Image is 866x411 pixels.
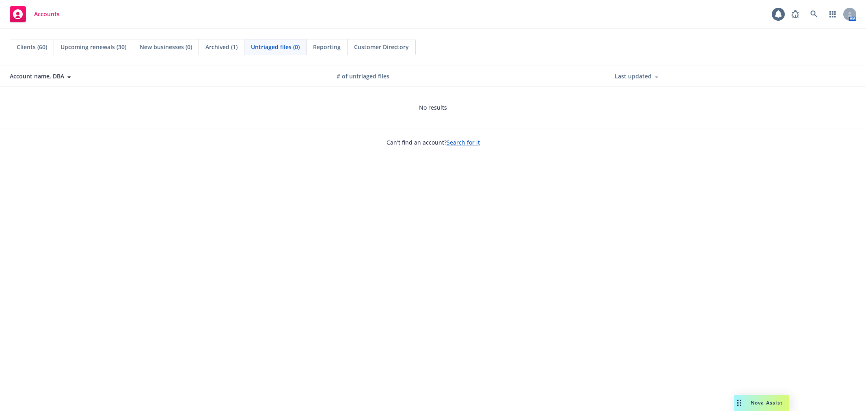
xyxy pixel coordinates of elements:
span: No results [419,103,447,112]
span: Clients (60) [17,43,47,51]
div: Last updated [615,72,860,80]
a: Search for it [447,138,480,146]
span: Accounts [34,11,60,17]
span: New businesses (0) [140,43,192,51]
span: Customer Directory [354,43,409,51]
a: Switch app [825,6,841,22]
div: Drag to move [734,395,744,411]
span: Reporting [313,43,341,51]
button: Nova Assist [734,395,789,411]
span: Untriaged files (0) [251,43,300,51]
a: Accounts [6,3,63,26]
a: Report a Bug [787,6,803,22]
span: Archived (1) [205,43,238,51]
div: # of untriaged files [337,72,602,80]
div: Account name, DBA [10,72,324,80]
span: Can't find an account? [387,138,480,147]
a: Search [806,6,822,22]
span: Nova Assist [751,399,783,406]
span: Upcoming renewals (30) [60,43,126,51]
